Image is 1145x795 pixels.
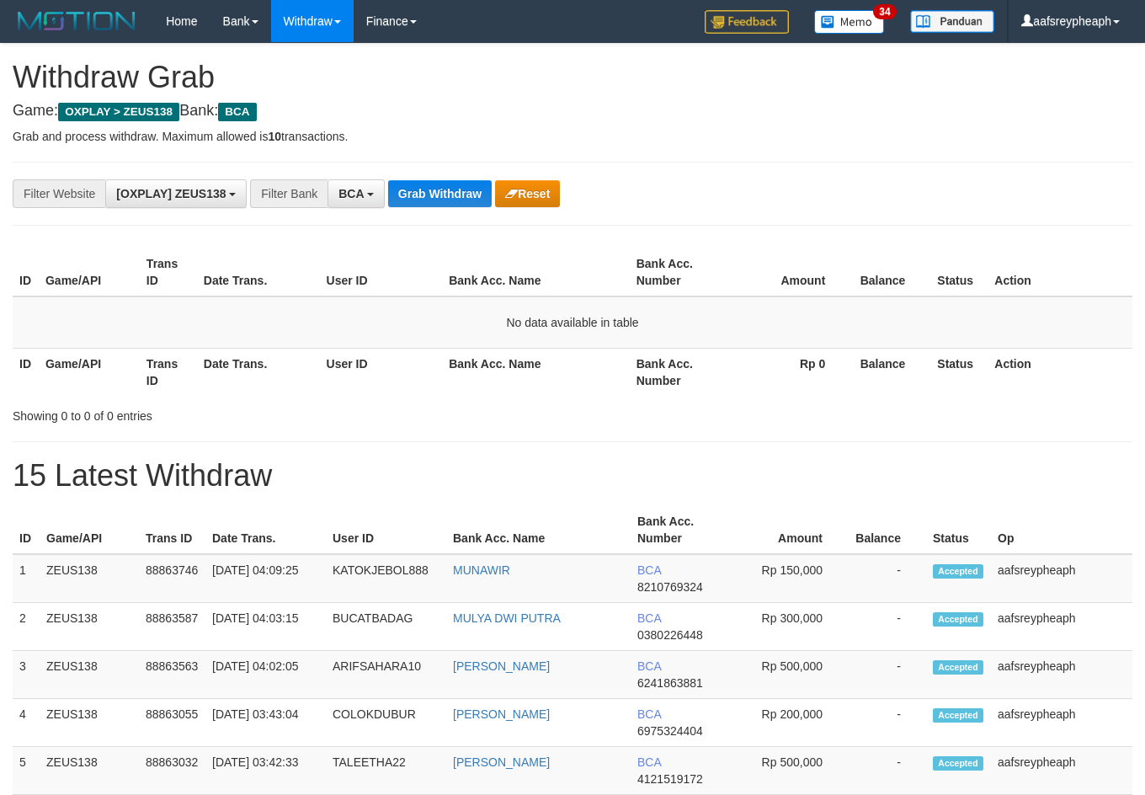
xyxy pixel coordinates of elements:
[991,699,1132,747] td: aafsreypheaph
[13,554,40,603] td: 1
[630,348,731,396] th: Bank Acc. Number
[848,603,926,651] td: -
[13,603,40,651] td: 2
[197,348,320,396] th: Date Trans.
[40,651,139,699] td: ZEUS138
[930,248,988,296] th: Status
[105,179,247,208] button: [OXPLAY] ZEUS138
[705,10,789,34] img: Feedback.jpg
[13,296,1132,349] td: No data available in table
[495,180,560,207] button: Reset
[139,506,205,554] th: Trans ID
[13,179,105,208] div: Filter Website
[139,554,205,603] td: 88863746
[637,611,661,625] span: BCA
[988,348,1132,396] th: Action
[13,103,1132,120] h4: Game: Bank:
[442,348,629,396] th: Bank Acc. Name
[326,554,446,603] td: KATOKJEBOL888
[13,699,40,747] td: 4
[205,651,326,699] td: [DATE] 04:02:05
[814,10,885,34] img: Button%20Memo.svg
[197,248,320,296] th: Date Trans.
[637,628,703,642] span: Copy 0380226448 to clipboard
[40,747,139,795] td: ZEUS138
[730,699,848,747] td: Rp 200,000
[205,603,326,651] td: [DATE] 04:03:15
[13,61,1132,94] h1: Withdraw Grab
[39,248,140,296] th: Game/API
[446,506,631,554] th: Bank Acc. Name
[328,179,385,208] button: BCA
[13,747,40,795] td: 5
[730,651,848,699] td: Rp 500,000
[631,506,730,554] th: Bank Acc. Number
[13,348,39,396] th: ID
[268,130,281,143] strong: 10
[933,708,983,723] span: Accepted
[850,348,930,396] th: Balance
[205,506,326,554] th: Date Trans.
[848,651,926,699] td: -
[730,506,848,554] th: Amount
[320,248,443,296] th: User ID
[205,554,326,603] td: [DATE] 04:09:25
[140,248,197,296] th: Trans ID
[453,755,550,769] a: [PERSON_NAME]
[731,348,851,396] th: Rp 0
[637,580,703,594] span: Copy 8210769324 to clipboard
[991,506,1132,554] th: Op
[848,506,926,554] th: Balance
[637,676,703,690] span: Copy 6241863881 to clipboard
[205,699,326,747] td: [DATE] 03:43:04
[453,611,561,625] a: MULYA DWI PUTRA
[13,8,141,34] img: MOTION_logo.png
[338,187,364,200] span: BCA
[250,179,328,208] div: Filter Bank
[326,699,446,747] td: COLOKDUBUR
[139,699,205,747] td: 88863055
[326,747,446,795] td: TALEETHA22
[58,103,179,121] span: OXPLAY > ZEUS138
[40,554,139,603] td: ZEUS138
[13,506,40,554] th: ID
[139,603,205,651] td: 88863587
[40,699,139,747] td: ZEUS138
[991,651,1132,699] td: aafsreypheaph
[13,128,1132,145] p: Grab and process withdraw. Maximum allowed is transactions.
[637,772,703,786] span: Copy 4121519172 to clipboard
[873,4,896,19] span: 34
[326,506,446,554] th: User ID
[116,187,226,200] span: [OXPLAY] ZEUS138
[637,724,703,738] span: Copy 6975324404 to clipboard
[326,651,446,699] td: ARIFSAHARA10
[139,651,205,699] td: 88863563
[637,563,661,577] span: BCA
[218,103,256,121] span: BCA
[630,248,731,296] th: Bank Acc. Number
[40,506,139,554] th: Game/API
[988,248,1132,296] th: Action
[453,659,550,673] a: [PERSON_NAME]
[850,248,930,296] th: Balance
[910,10,994,33] img: panduan.png
[848,699,926,747] td: -
[991,603,1132,651] td: aafsreypheaph
[13,651,40,699] td: 3
[453,707,550,721] a: [PERSON_NAME]
[730,747,848,795] td: Rp 500,000
[933,564,983,579] span: Accepted
[39,348,140,396] th: Game/API
[326,603,446,651] td: BUCATBADAG
[730,554,848,603] td: Rp 150,000
[388,180,492,207] button: Grab Withdraw
[848,554,926,603] td: -
[933,756,983,771] span: Accepted
[453,563,510,577] a: MUNAWIR
[731,248,851,296] th: Amount
[13,248,39,296] th: ID
[139,747,205,795] td: 88863032
[930,348,988,396] th: Status
[933,612,983,627] span: Accepted
[926,506,991,554] th: Status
